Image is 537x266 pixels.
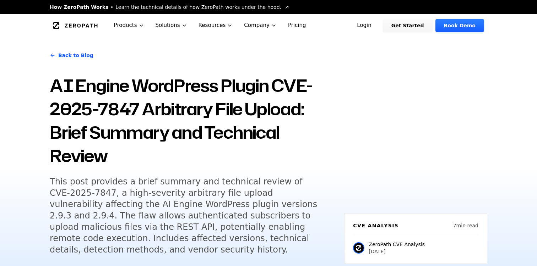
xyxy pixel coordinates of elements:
span: Learn the technical details of how ZeroPath works under the hood. [115,4,281,11]
a: Get Started [383,19,433,32]
a: How ZeroPath WorksLearn the technical details of how ZeroPath works under the hood. [50,4,290,11]
h5: This post provides a brief summary and technical review of CVE-2025-7847, a high-severity arbitra... [50,176,322,255]
button: Resources [193,14,239,37]
span: How ZeroPath Works [50,4,108,11]
button: Solutions [150,14,193,37]
h6: CVE Analysis [353,222,398,229]
a: Back to Blog [50,45,93,65]
p: ZeroPath CVE Analysis [369,241,425,248]
h1: AI Engine WordPress Plugin CVE-2025-7847 Arbitrary File Upload: Brief Summary and Technical Review [50,74,336,167]
a: Pricing [282,14,312,37]
nav: Global [41,14,496,37]
a: Login [348,19,380,32]
button: Company [238,14,282,37]
p: 7 min read [453,222,478,229]
a: Book Demo [435,19,484,32]
p: [DATE] [369,248,425,255]
img: ZeroPath CVE Analysis [353,242,364,254]
button: Products [108,14,150,37]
